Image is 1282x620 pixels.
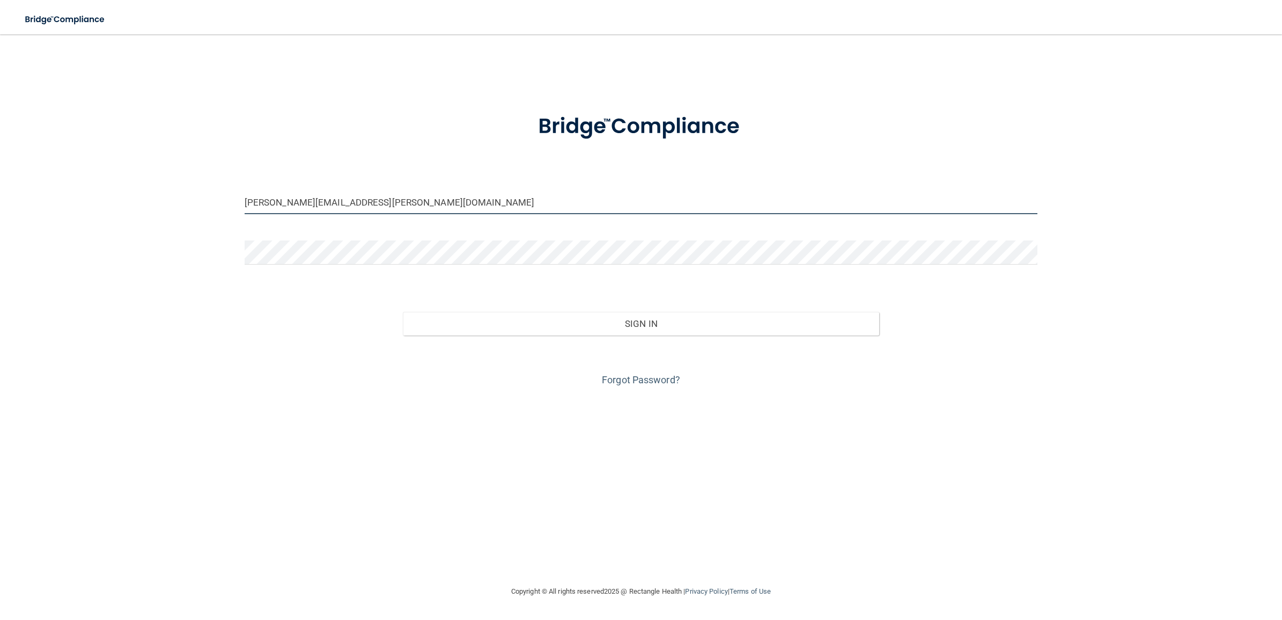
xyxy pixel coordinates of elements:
[445,574,837,609] div: Copyright © All rights reserved 2025 @ Rectangle Health | |
[403,312,879,335] button: Sign In
[516,99,766,155] img: bridge_compliance_login_screen.278c3ca4.svg
[730,587,771,595] a: Terms of Use
[685,587,727,595] a: Privacy Policy
[245,190,1037,214] input: Email
[16,9,115,31] img: bridge_compliance_login_screen.278c3ca4.svg
[602,374,680,385] a: Forgot Password?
